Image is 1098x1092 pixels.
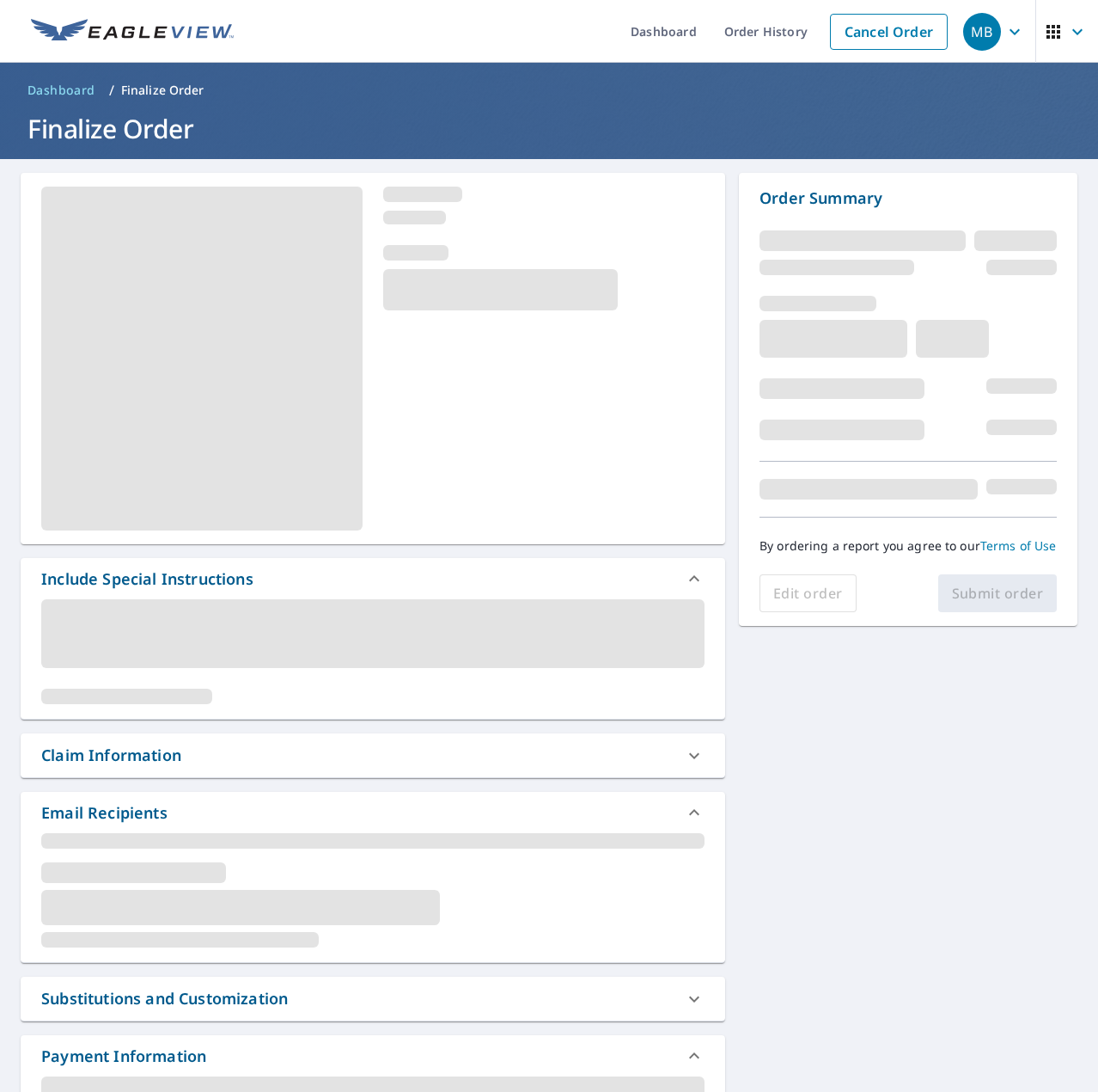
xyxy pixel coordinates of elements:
a: Terms of Use [980,537,1057,554]
div: Substitutions and Customization [21,977,725,1021]
div: Include Special Instructions [41,567,253,591]
li: / [109,80,114,101]
div: Email Recipients [41,801,168,825]
nav: breadcrumb [21,77,1077,104]
div: Email Recipients [21,792,725,833]
div: Substitutions and Customization [41,987,288,1010]
div: MB [963,13,1001,51]
h1: Finalize Order [21,111,1077,146]
img: EV Logo [31,19,234,45]
div: Claim Information [21,733,725,777]
a: Dashboard [21,77,102,104]
p: By ordering a report you agree to our [759,538,1057,554]
div: Payment Information [21,1035,725,1077]
a: Cancel Order [830,14,948,50]
div: Claim Information [41,744,181,767]
p: Order Summary [759,187,1057,210]
span: Dashboard [27,82,95,99]
div: Include Special Instructions [21,558,725,599]
div: Payment Information [41,1045,206,1068]
p: Finalize Order [121,82,204,99]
